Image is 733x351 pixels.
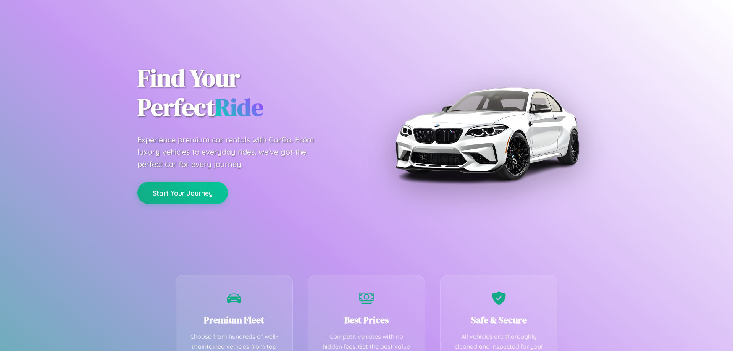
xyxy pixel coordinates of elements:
[137,134,328,170] p: Experience premium car rentals with CarGo. From luxury vehicles to everyday rides, we've got the ...
[320,314,413,326] h3: Best Prices
[391,38,582,229] img: Premium BMW car rental vehicle
[187,314,281,326] h3: Premium Fleet
[452,314,546,326] h3: Safe & Secure
[215,91,263,124] span: Ride
[137,182,228,204] button: Start Your Journey
[137,63,355,122] h1: Find Your Perfect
